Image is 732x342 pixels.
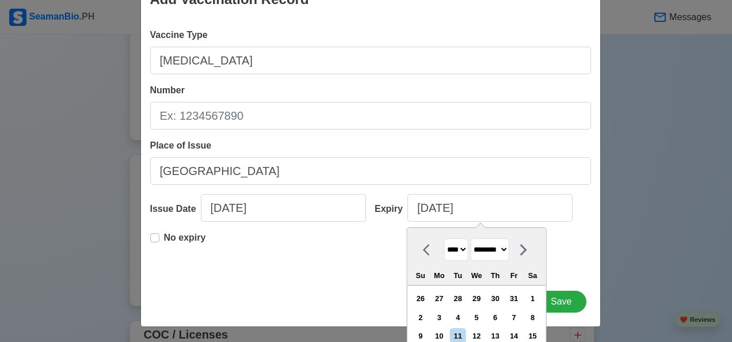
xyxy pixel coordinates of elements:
[450,310,466,325] div: Choose Tuesday, February 4th, 2025
[469,268,485,283] div: We
[487,291,503,306] div: Choose Thursday, January 30th, 2025
[506,310,522,325] div: Choose Friday, February 7th, 2025
[150,157,591,185] input: Ex: Manila
[525,268,540,283] div: Sa
[164,231,206,245] p: No expiry
[375,202,407,216] div: Expiry
[150,85,185,95] span: Number
[450,291,466,306] div: Choose Tuesday, January 28th, 2025
[506,268,522,283] div: Fr
[413,291,428,306] div: Choose Sunday, January 26th, 2025
[469,310,485,325] div: Choose Wednesday, February 5th, 2025
[150,47,591,74] input: Ex: Sinovac 1st Dose
[487,268,503,283] div: Th
[450,268,466,283] div: Tu
[432,310,447,325] div: Choose Monday, February 3rd, 2025
[150,30,208,40] span: Vaccine Type
[487,310,503,325] div: Choose Thursday, February 6th, 2025
[150,202,201,216] div: Issue Date
[469,291,485,306] div: Choose Wednesday, January 29th, 2025
[506,291,522,306] div: Choose Friday, January 31st, 2025
[150,102,591,130] input: Ex: 1234567890
[525,291,540,306] div: Choose Saturday, February 1st, 2025
[525,310,540,325] div: Choose Saturday, February 8th, 2025
[413,310,428,325] div: Choose Sunday, February 2nd, 2025
[432,291,447,306] div: Choose Monday, January 27th, 2025
[432,268,447,283] div: Mo
[413,268,428,283] div: Su
[536,291,586,313] button: Save
[150,140,212,150] span: Place of Issue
